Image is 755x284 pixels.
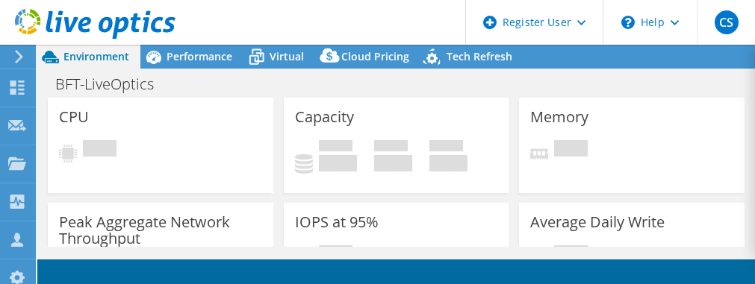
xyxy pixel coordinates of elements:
h3: CPU [59,109,89,125]
span: Pending [83,140,116,160]
span: Performance [167,49,232,63]
h3: Memory [530,109,588,125]
span: Environment [63,49,129,63]
span: Used [319,140,352,155]
span: CS [715,10,739,34]
h3: Capacity [295,109,354,125]
h4: 0 GiB [374,155,412,171]
span: Pending [554,140,588,160]
h4: 0 GiB [429,155,467,171]
h3: Peak Aggregate Network Throughput [59,214,262,247]
svg: \n [621,16,635,29]
h3: Average Daily Write [530,214,665,230]
span: Pending [554,245,588,265]
h4: 0 GiB [319,155,357,171]
h1: BFT-LiveOptics [49,76,177,92]
span: Cloud Pricing [341,49,409,63]
h3: IOPS at 95% [295,214,379,230]
span: Total [429,140,463,155]
span: Free [374,140,408,155]
span: Pending [319,245,352,265]
span: Virtual [270,49,304,63]
span: Tech Refresh [447,49,512,63]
